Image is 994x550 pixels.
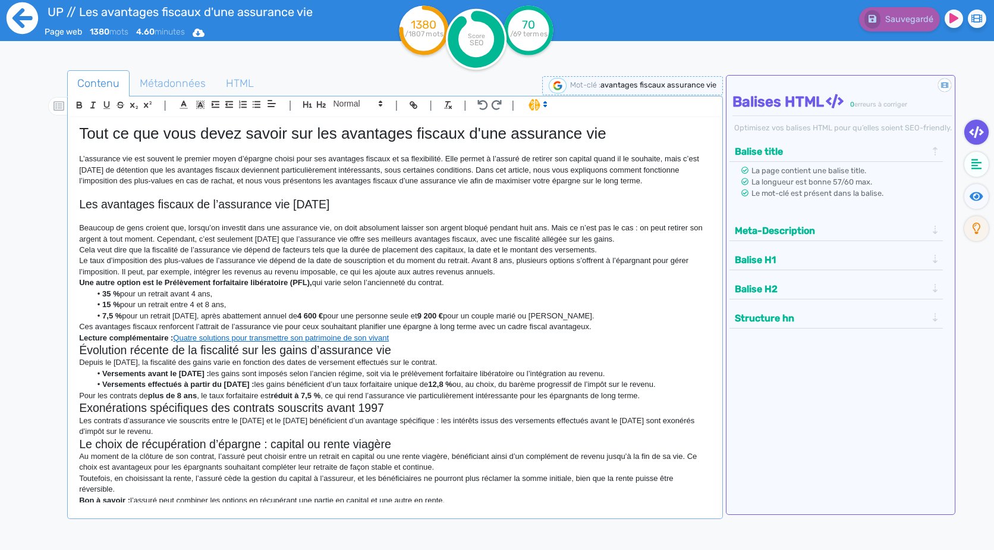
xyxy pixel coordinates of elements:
div: Meta-Description [731,221,942,240]
tspan: 1380 [411,18,436,32]
span: | [464,97,467,113]
span: minutes [136,27,185,37]
strong: Une autre option est le Prélèvement forfaitaire libératoire (PFL), [79,278,312,287]
p: Depuis le [DATE], la fiscalité des gains varie en fonction des dates de versement effectués sur l... [79,357,710,368]
strong: 7,5 % [102,311,122,320]
span: Métadonnées [130,67,215,99]
tspan: 70 [522,18,535,32]
span: La page contient une balise title. [751,166,866,175]
li: les gains bénéficient d’un taux forfaitaire unique de ou, au choix, du barème progressif de l’imp... [91,379,711,390]
input: title [45,2,343,21]
li: pour un retrait avant 4 ans, [91,289,711,299]
p: Beaucoup de gens croient que, lorsqu’on investit dans une assurance vie, on doit absolument laiss... [79,223,710,245]
p: Au moment de la clôture de son contrat, l’assuré peut choisir entre un retrait en capital ou une ... [79,451,710,473]
span: | [512,97,515,113]
strong: 15 % [102,300,120,309]
strong: réduit à 7,5 % [270,391,320,400]
strong: 4 600 € [297,311,323,320]
p: qui varie selon l’ancienneté du contrat. [79,277,710,288]
span: La longueur est bonne 57/60 max. [751,177,872,186]
p: Ces avantages fiscaux renforcent l’attrait de l’assurance vie pour ceux souhaitant planifier une ... [79,321,710,332]
strong: Lecture complémentaire : [79,333,173,342]
span: | [289,97,292,113]
p: Cela veut dire que la fiscalité de l’assurance vie dépend de facteurs tels que la durée de placem... [79,245,710,255]
span: erreurs à corriger [854,101,907,108]
a: Métadonnées [130,70,216,97]
button: Balise H1 [731,250,931,270]
h2: Évolution récente de la fiscalité sur les gains d’assurance vie [79,343,710,357]
span: | [395,97,398,113]
tspan: SEO [469,38,483,47]
tspan: /1807 mots [404,30,443,38]
button: Structure hn [731,308,931,328]
button: Balise H2 [731,279,931,299]
b: 1380 [90,27,109,37]
h2: Les avantages fiscaux de l’assurance vie [DATE] [79,198,710,211]
tspan: /69 termes [509,30,547,38]
span: Aligment [263,96,280,111]
strong: plus de 8 ans [148,391,197,400]
button: Balise title [731,142,931,161]
h4: Balises HTML [732,93,952,111]
strong: 35 % [102,289,120,298]
p: l’assuré peut combiner les options en récupérant une partie en capital et une autre en rente. [79,495,710,506]
span: | [429,97,432,113]
span: HTML [216,67,263,99]
a: HTML [216,70,264,97]
span: | [163,97,166,113]
button: Meta-Description [731,221,931,240]
div: Structure hn [731,308,942,328]
p: L’assurance vie est souvent le premier moyen d’épargne choisi pour ses avantages fiscaux et sa fl... [79,154,710,186]
span: 0 [850,101,854,108]
button: Sauvegardé [859,7,940,32]
span: Le mot-clé est présent dans la balise. [751,189,883,198]
div: Balise H2 [731,279,942,299]
a: Quatre solutions pour transmettre son patrimoine de son vivant [173,333,389,342]
li: pour un retrait [DATE], après abattement annuel de pour une personne seule et pour un couple mari... [91,311,711,321]
h1: Tout ce que vous devez savoir sur les avantages fiscaux d'une assurance vie [79,124,710,143]
p: Les contrats d’assurance vie souscrits entre le [DATE] et le [DATE] bénéficient d’un avantage spé... [79,415,710,437]
span: Sauvegardé [885,14,933,24]
p: Pour les contrats de , le taux forfaitaire est , ce qui rend l’assurance vie particulièrement int... [79,390,710,401]
p: Toutefois, en choisissant la rente, l’assuré cède la gestion du capital à l’assureur, et les béné... [79,473,710,495]
strong: 9 200 € [417,311,443,320]
tspan: Score [467,32,485,40]
div: Optimisez vos balises HTML pour qu’elles soient SEO-friendly. [732,122,952,133]
h2: Le choix de récupération d’épargne : capital ou rente viagère [79,437,710,451]
li: pour un retrait entre 4 et 8 ans, [91,299,711,310]
span: Mot-clé : [570,80,600,89]
span: mots [90,27,128,37]
div: Balise H1 [731,250,942,270]
span: I.Assistant [523,98,551,112]
span: Page web [45,27,82,37]
strong: Versements avant le [DATE] : [102,369,209,378]
span: Contenu [68,67,129,99]
strong: Versements effectués à partir du [DATE] : [102,380,254,389]
a: Contenu [67,70,130,97]
strong: Bon à savoir : [79,496,130,505]
h2: Exonérations spécifiques des contrats souscrits avant 1997 [79,401,710,415]
img: google-serp-logo.png [549,78,567,93]
li: les gains sont imposés selon l’ancien régime, soit via le prélèvement forfaitaire libératoire ou ... [91,368,711,379]
strong: 12,8 % [428,380,452,389]
p: Le taux d’imposition des plus-values de l’assurance vie dépend de la date de souscription et du m... [79,255,710,277]
b: 4.60 [136,27,155,37]
span: avantages fiscaux assurance vie [600,80,716,89]
div: Balise title [731,142,942,161]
